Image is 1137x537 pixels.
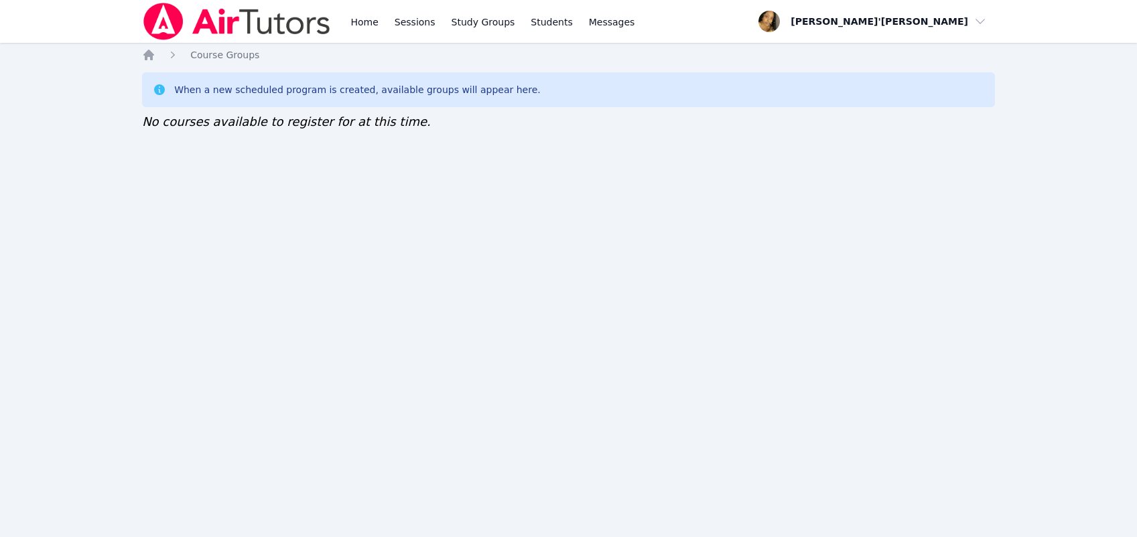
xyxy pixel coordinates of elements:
[142,48,995,62] nav: Breadcrumb
[174,83,541,96] div: When a new scheduled program is created, available groups will appear here.
[142,114,431,129] span: No courses available to register for at this time.
[190,48,259,62] a: Course Groups
[142,3,332,40] img: Air Tutors
[589,15,635,29] span: Messages
[190,50,259,60] span: Course Groups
